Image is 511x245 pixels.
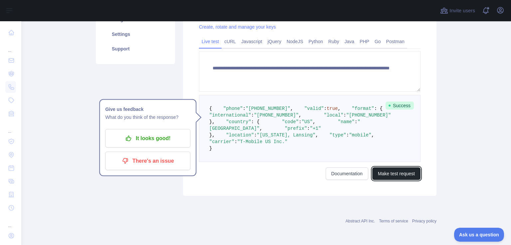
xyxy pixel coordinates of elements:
[257,132,315,138] span: "[US_STATE], Lansing"
[239,36,265,47] a: Javascript
[259,126,262,131] span: ,
[310,126,321,131] span: "+1"
[357,36,372,47] a: PHP
[327,106,338,111] span: true
[346,132,349,138] span: :
[338,119,355,124] span: "name"
[5,215,16,228] div: ...
[251,113,254,118] span: :
[326,167,368,180] a: Documentation
[412,219,436,223] a: Privacy policy
[105,113,190,121] p: What do you think of the response?
[222,36,239,47] a: cURL
[315,132,318,138] span: ,
[5,121,16,134] div: ...
[374,106,383,111] span: : {
[372,167,421,180] button: Make test request
[386,102,414,110] span: Success
[199,24,276,30] a: Create, rotate and manage your keys
[209,119,360,131] span: "[GEOGRAPHIC_DATA]"
[209,113,251,118] span: "international"
[105,152,190,170] button: There's an issue
[104,27,167,41] a: Settings
[243,106,246,111] span: :
[226,132,254,138] span: "location"
[209,132,215,138] span: },
[251,119,259,124] span: : {
[449,7,475,15] span: Invite users
[307,126,310,131] span: :
[209,106,212,111] span: {
[105,105,190,113] h1: Give us feedback
[237,139,287,144] span: "T-Mobile US Inc."
[285,126,307,131] span: "prefix"
[326,36,342,47] a: Ruby
[110,155,185,167] p: There's an issue
[282,119,298,124] span: "code"
[454,228,504,242] iframe: Toggle Customer Support
[254,132,256,138] span: :
[105,129,190,148] button: It looks good!
[329,132,346,138] span: "type"
[304,106,324,111] span: "valid"
[371,132,374,138] span: ,
[5,40,16,53] div: ...
[209,139,235,144] span: "carrier"
[299,113,301,118] span: ,
[209,146,212,151] span: }
[223,106,243,111] span: "phone"
[324,106,326,111] span: :
[235,139,237,144] span: :
[342,36,357,47] a: Java
[301,119,313,124] span: "US"
[284,36,306,47] a: NodeJS
[338,106,341,111] span: ,
[439,5,476,16] button: Invite users
[254,113,298,118] span: "[PHONE_NUMBER]"
[290,106,293,111] span: ,
[306,36,326,47] a: Python
[313,119,315,124] span: ,
[346,113,391,118] span: "[PHONE_NUMBER]"
[199,36,222,47] a: Live test
[355,119,357,124] span: :
[352,106,374,111] span: "format"
[110,133,185,144] p: It looks good!
[246,106,290,111] span: "[PHONE_NUMBER]"
[299,119,301,124] span: :
[324,113,343,118] span: "local"
[265,36,284,47] a: jQuery
[226,119,251,124] span: "country"
[209,119,215,124] span: },
[104,41,167,56] a: Support
[349,132,371,138] span: "mobile"
[379,219,408,223] a: Terms of service
[346,219,375,223] a: Abstract API Inc.
[343,113,346,118] span: :
[384,36,407,47] a: Postman
[372,36,384,47] a: Go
